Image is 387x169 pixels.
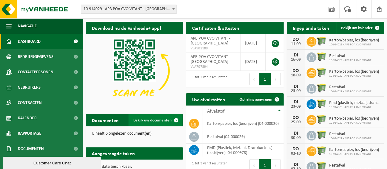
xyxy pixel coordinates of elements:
span: 10-914029 - APB POA CVO VITANT [329,152,379,156]
div: 25-09 [290,120,302,125]
span: Documenten [18,141,44,156]
h2: Uw afvalstoffen [186,93,231,105]
div: 18-09 [290,73,302,78]
div: DI [290,162,302,167]
span: 10-914029 - APB POA CVO VITANT [329,106,381,109]
span: Karton/papier, los (bedrijven) [329,148,379,152]
p: Geen data beschikbaar. [92,165,177,169]
span: Bekijk uw kalender [341,26,373,30]
span: 10-914029 - APB POA CVO VITANT [329,121,379,125]
div: DI [290,53,302,58]
span: APB POA CVO VITANT - [GEOGRAPHIC_DATA] [191,55,230,64]
button: 1 [259,73,271,85]
span: 10-914029 - APB POA CVO VITANT [329,43,379,47]
h2: Download nu de Vanheede+ app! [86,22,167,34]
div: 16-09 [290,58,302,62]
span: Restafval [329,132,371,137]
a: Bekijk uw documenten [128,114,182,126]
div: DI [290,131,302,136]
span: Navigatie [18,18,37,34]
img: WB-0660-HPE-GN-50 [316,114,327,125]
div: 23-09 [290,89,302,93]
div: 1 tot 2 van 2 resultaten [189,72,227,86]
a: Bekijk uw kalender [336,22,383,34]
span: Bekijk uw documenten [133,118,172,122]
span: Kalender [18,110,37,126]
h2: Ingeplande taken [287,22,335,34]
span: Afvalstof [207,109,224,114]
td: restafval (04-000029) [202,130,283,144]
div: DO [290,147,302,152]
span: Dashboard [18,34,41,49]
span: Restafval [329,163,371,168]
span: Gebruikers [18,80,41,95]
p: U heeft 6 ongelezen document(en). [92,132,177,136]
div: 23-09 [290,105,302,109]
span: VLA707894 [191,64,236,69]
span: Karton/papier, los (bedrijven) [329,69,379,74]
div: 30-09 [290,136,302,140]
span: Pmd (plastiek, metaal, drankkartons) (bedrijven) [329,101,381,106]
img: WB-0660-HPE-GN-50 [316,98,327,109]
span: VLA902189 [191,46,236,51]
span: Restafval [329,85,371,90]
span: Karton/papier, los (bedrijven) [329,38,379,43]
img: WB-0660-HPE-GN-50 [316,145,327,156]
div: DO [290,37,302,42]
div: 11-09 [290,42,302,46]
a: Ophaling aanvragen [235,93,283,106]
span: Ophaling aanvragen [240,98,272,102]
span: APB POA CVO VITANT - [GEOGRAPHIC_DATA] [191,36,230,46]
button: Previous [249,73,259,85]
h2: Certificaten & attesten [186,22,245,34]
span: Contactpersonen [18,64,53,80]
div: DO [290,115,302,120]
h2: Aangevraagde taken [86,147,141,159]
button: Next [271,73,281,85]
span: 10-914029 - APB POA CVO VITANT [329,90,371,94]
td: karton/papier, los (bedrijven) (04-000026) [202,117,283,130]
td: [DATE] [240,52,265,71]
span: Karton/papier, los (bedrijven) [329,116,379,121]
span: 10-914029 - APB POA CVO VITANT [329,137,371,140]
td: PMD (Plastiek, Metaal, Drankkartons) (bedrijven) (04-000978) [202,144,283,157]
span: Restafval [329,54,371,59]
span: 10-914029 - APB POA CVO VITANT - ANTWERPEN [81,5,177,14]
img: WB-0660-HPE-GN-50 [316,83,327,93]
span: Bedrijfsgegevens [18,49,54,64]
img: Download de VHEPlus App [86,34,183,107]
div: 02-10 [290,152,302,156]
img: WB-0660-HPE-GN-50 [316,36,327,46]
span: 10-914029 - APB POA CVO VITANT [329,59,371,62]
img: WB-0660-HPE-GN-50 [316,130,327,140]
td: [DATE] [240,34,265,52]
img: WB-0660-HPE-GN-50 [316,52,327,62]
span: Contracten [18,95,42,110]
div: DI [290,84,302,89]
h2: Documenten [86,114,125,126]
span: 10-914029 - APB POA CVO VITANT [329,74,379,78]
span: Rapportage [18,126,41,141]
img: WB-0660-HPE-GN-50 [316,67,327,78]
div: DO [290,68,302,73]
div: DI [290,100,302,105]
span: 10-914029 - APB POA CVO VITANT - ANTWERPEN [81,5,177,13]
iframe: chat widget [3,156,102,169]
